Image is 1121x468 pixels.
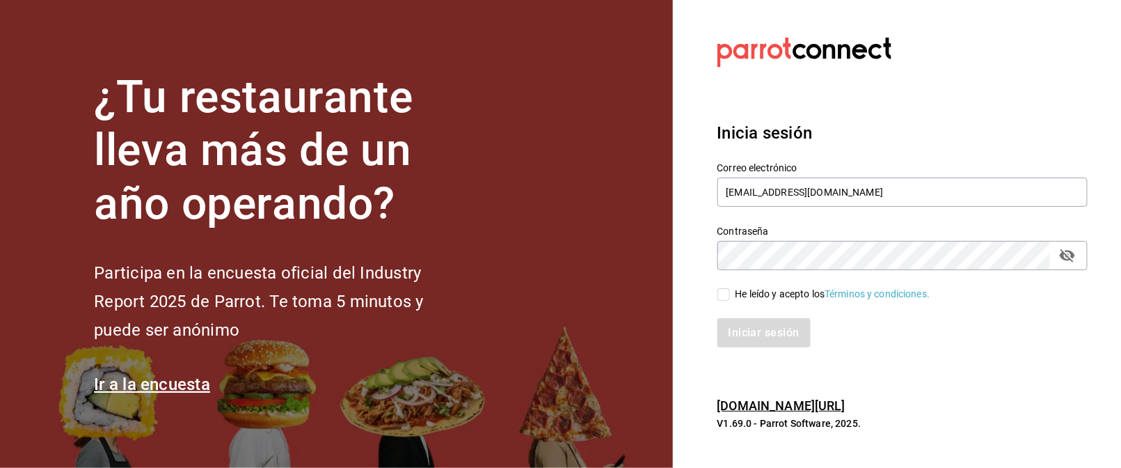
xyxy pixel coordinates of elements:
h1: ¿Tu restaurante lleva más de un año operando? [94,71,470,231]
p: V1.69.0 - Parrot Software, 2025. [717,416,1088,430]
a: Términos y condiciones. [825,288,930,299]
a: Ir a la encuesta [94,375,210,394]
label: Correo electrónico [717,163,1088,173]
label: Contraseña [717,226,1088,236]
button: passwordField [1056,244,1079,267]
input: Ingresa tu correo electrónico [717,178,1088,207]
a: [DOMAIN_NAME][URL] [717,398,845,413]
h3: Inicia sesión [717,120,1088,146]
div: He leído y acepto los [736,287,930,302]
h2: Participa en la encuesta oficial del Industry Report 2025 de Parrot. Te toma 5 minutos y puede se... [94,259,470,344]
